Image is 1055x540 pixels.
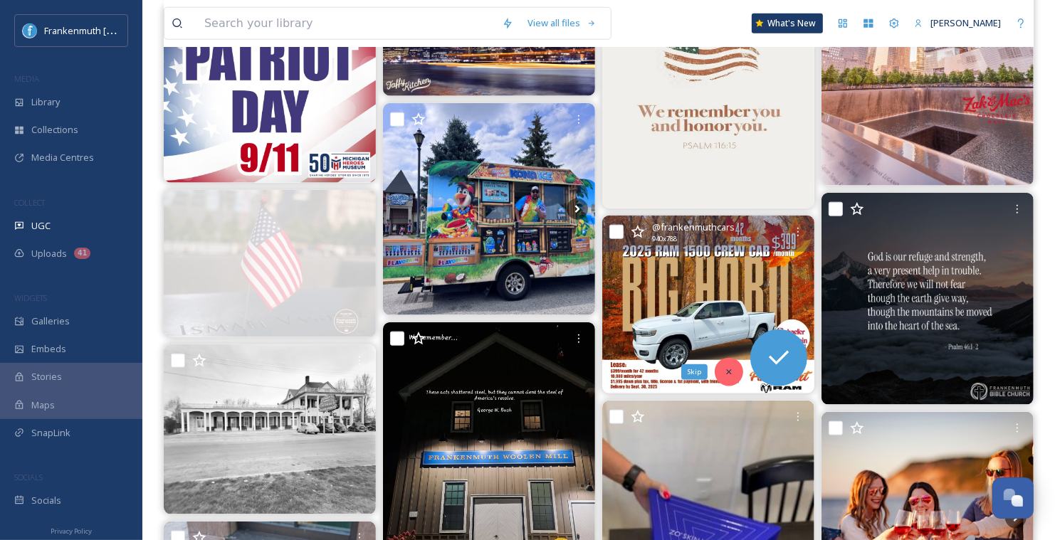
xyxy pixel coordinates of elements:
[51,522,92,539] a: Privacy Policy
[520,9,604,37] a: View all files
[992,477,1034,519] button: Open Chat
[31,247,67,260] span: Uploads
[31,398,55,412] span: Maps
[164,344,376,514] img: ✨ Picture this: it’s 1940. You’re strolling down Main Street in Frankenmuth and you spot Zehnder’...
[31,342,66,356] span: Embeds
[602,216,814,393] img: 💪🍁 Strength Meets Style – 2025 RAM 1500 Crew Cab Big Horn 🍁💪 Fall is for getting things done and ...
[31,219,51,233] span: UGC
[51,526,92,536] span: Privacy Policy
[164,190,376,338] img: A day of remembrance 🇺🇸
[14,292,47,303] span: WIDGETS
[74,248,90,259] div: 41
[652,234,677,244] span: 940 x 788
[930,16,1001,29] span: [PERSON_NAME]
[164,5,376,183] img: 18094720501659639.jpg
[752,14,823,33] a: What's New
[822,193,1034,405] img: When the world feels unstable, God is our refuge.
[652,221,735,234] span: @ frankenmuthcars
[197,8,495,39] input: Search your library
[31,314,70,328] span: Galleries
[14,73,39,84] span: MEDIA
[31,426,70,440] span: SnapLink
[31,370,62,383] span: Stories
[907,9,1008,37] a: [PERSON_NAME]
[31,95,60,109] span: Library
[23,23,37,38] img: Social%20Media%20PFP%202025.jpg
[383,103,595,315] img: Today, September 11, marks the FINAL Frankenmuth Funtown Chowdown Food Truck Festival of the summ...
[31,151,94,164] span: Media Centres
[681,364,708,380] div: Skip
[31,123,78,137] span: Collections
[31,494,61,507] span: Socials
[14,197,45,208] span: COLLECT
[14,472,43,482] span: SOCIALS
[44,23,152,37] span: Frankenmuth [US_STATE]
